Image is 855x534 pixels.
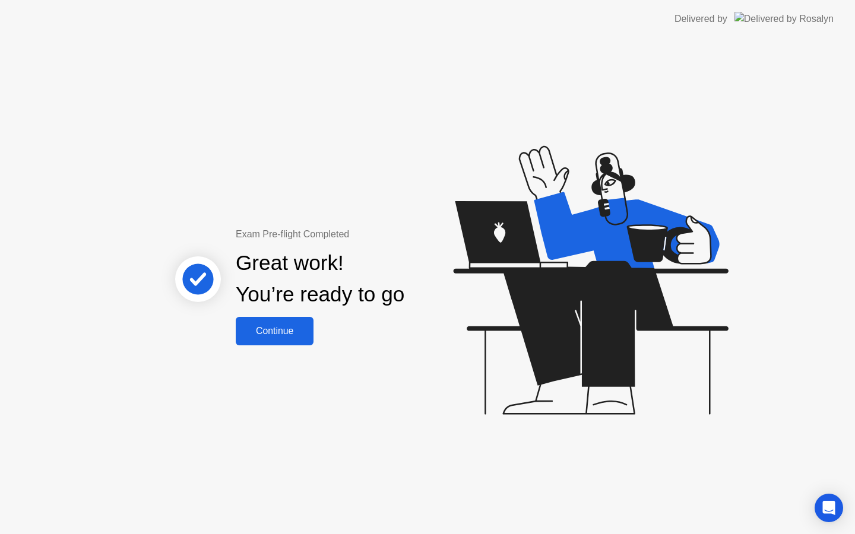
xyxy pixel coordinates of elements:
div: Continue [239,326,310,336]
img: Delivered by Rosalyn [734,12,834,26]
div: Great work! You’re ready to go [236,247,404,310]
button: Continue [236,317,313,345]
div: Exam Pre-flight Completed [236,227,481,241]
div: Delivered by [674,12,727,26]
div: Open Intercom Messenger [815,494,843,522]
